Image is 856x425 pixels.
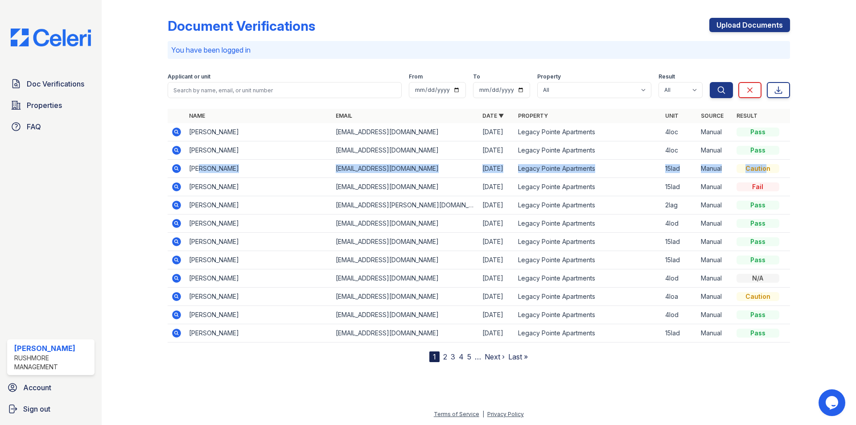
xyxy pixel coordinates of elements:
div: Pass [737,329,779,338]
span: Doc Verifications [27,78,84,89]
a: 5 [467,352,471,361]
div: [PERSON_NAME] [14,343,91,354]
div: Rushmore Management [14,354,91,371]
td: [DATE] [479,196,514,215]
td: [EMAIL_ADDRESS][DOMAIN_NAME] [332,160,479,178]
label: Applicant or unit [168,73,210,80]
td: [PERSON_NAME] [185,178,332,196]
td: [DATE] [479,178,514,196]
div: Pass [737,256,779,264]
a: Date ▼ [482,112,504,119]
td: [DATE] [479,324,514,342]
a: 3 [451,352,455,361]
td: [EMAIL_ADDRESS][DOMAIN_NAME] [332,306,479,324]
td: [DATE] [479,288,514,306]
td: [DATE] [479,306,514,324]
td: 4loc [662,141,697,160]
td: [PERSON_NAME] [185,269,332,288]
td: Manual [697,141,733,160]
td: Legacy Pointe Apartments [514,160,661,178]
label: To [473,73,480,80]
div: Document Verifications [168,18,315,34]
td: Legacy Pointe Apartments [514,123,661,141]
td: [DATE] [479,141,514,160]
td: [EMAIL_ADDRESS][DOMAIN_NAME] [332,251,479,269]
label: Property [537,73,561,80]
td: [PERSON_NAME] [185,196,332,215]
td: 15lad [662,233,697,251]
label: From [409,73,423,80]
a: Properties [7,96,95,114]
td: Legacy Pointe Apartments [514,178,661,196]
td: [PERSON_NAME] [185,215,332,233]
td: Legacy Pointe Apartments [514,324,661,342]
td: 15lad [662,324,697,342]
td: Manual [697,306,733,324]
span: FAQ [27,121,41,132]
td: [PERSON_NAME] [185,306,332,324]
td: [EMAIL_ADDRESS][DOMAIN_NAME] [332,233,479,251]
div: | [482,411,484,417]
a: Doc Verifications [7,75,95,93]
div: Fail [737,182,779,191]
td: Manual [697,123,733,141]
td: [DATE] [479,215,514,233]
span: … [475,351,481,362]
a: Last » [508,352,528,361]
td: Legacy Pointe Apartments [514,306,661,324]
a: Unit [665,112,679,119]
td: [DATE] [479,269,514,288]
td: 4lod [662,306,697,324]
iframe: chat widget [819,389,847,416]
td: 2lag [662,196,697,215]
a: Next › [485,352,505,361]
div: Pass [737,310,779,319]
td: [DATE] [479,251,514,269]
div: Caution [737,292,779,301]
td: Manual [697,215,733,233]
td: Manual [697,288,733,306]
td: [EMAIL_ADDRESS][DOMAIN_NAME] [332,215,479,233]
a: Upload Documents [709,18,790,32]
td: Legacy Pointe Apartments [514,288,661,306]
td: Legacy Pointe Apartments [514,196,661,215]
td: [DATE] [479,123,514,141]
td: Legacy Pointe Apartments [514,233,661,251]
td: 4lod [662,215,697,233]
a: Source [701,112,724,119]
div: Pass [737,128,779,136]
a: 4 [459,352,464,361]
div: Pass [737,201,779,210]
td: 15lad [662,251,697,269]
a: Account [4,379,98,396]
td: [EMAIL_ADDRESS][DOMAIN_NAME] [332,123,479,141]
span: Sign out [23,404,50,414]
td: Legacy Pointe Apartments [514,141,661,160]
td: Legacy Pointe Apartments [514,251,661,269]
a: 2 [443,352,447,361]
a: Email [336,112,352,119]
td: 4loa [662,288,697,306]
div: N/A [737,274,779,283]
a: Sign out [4,400,98,418]
span: Account [23,382,51,393]
span: Properties [27,100,62,111]
input: Search by name, email, or unit number [168,82,402,98]
td: Manual [697,251,733,269]
td: [EMAIL_ADDRESS][PERSON_NAME][DOMAIN_NAME] [332,196,479,215]
td: 15lad [662,160,697,178]
td: [EMAIL_ADDRESS][DOMAIN_NAME] [332,178,479,196]
a: Terms of Service [434,411,479,417]
div: Pass [737,237,779,246]
td: 4loc [662,123,697,141]
td: Manual [697,324,733,342]
td: [DATE] [479,233,514,251]
a: Result [737,112,757,119]
td: [PERSON_NAME] [185,233,332,251]
td: [PERSON_NAME] [185,324,332,342]
td: Manual [697,233,733,251]
div: Pass [737,146,779,155]
td: [DATE] [479,160,514,178]
a: Privacy Policy [487,411,524,417]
